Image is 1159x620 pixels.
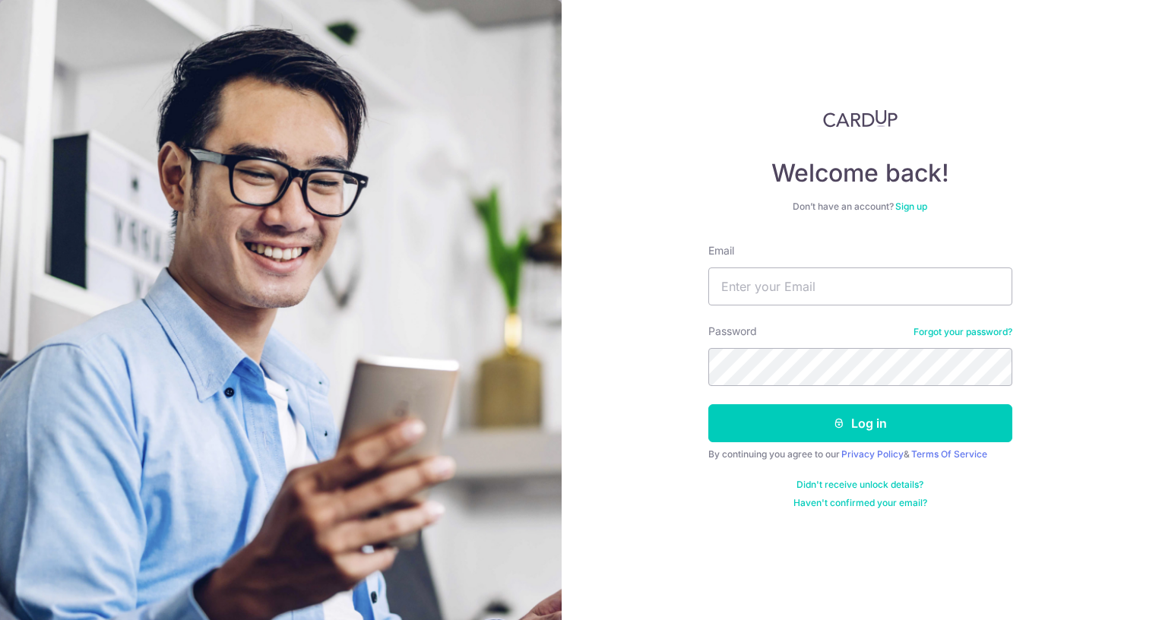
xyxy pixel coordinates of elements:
[793,497,927,509] a: Haven't confirmed your email?
[911,448,987,460] a: Terms Of Service
[708,404,1012,442] button: Log in
[708,158,1012,188] h4: Welcome back!
[708,243,734,258] label: Email
[841,448,904,460] a: Privacy Policy
[708,267,1012,305] input: Enter your Email
[895,201,927,212] a: Sign up
[708,324,757,339] label: Password
[823,109,898,128] img: CardUp Logo
[708,201,1012,213] div: Don’t have an account?
[796,479,923,491] a: Didn't receive unlock details?
[708,448,1012,460] div: By continuing you agree to our &
[914,326,1012,338] a: Forgot your password?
